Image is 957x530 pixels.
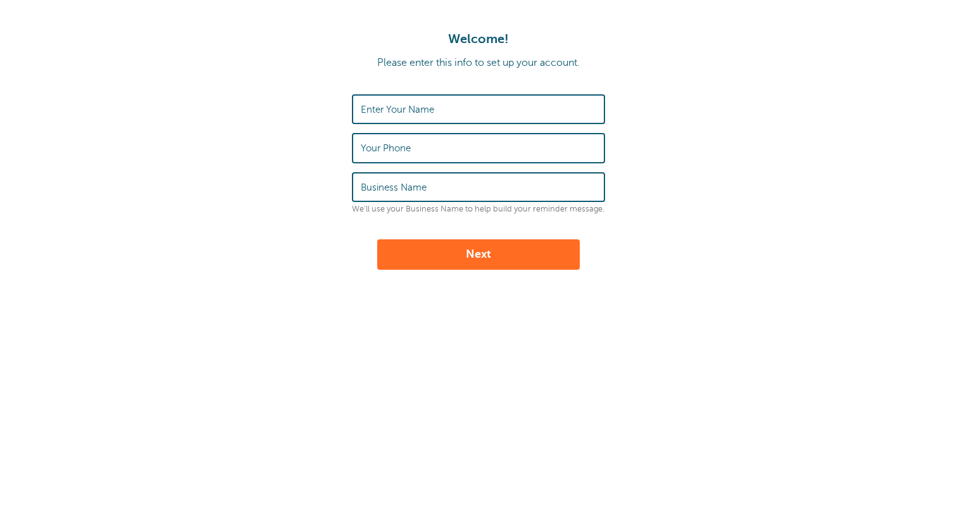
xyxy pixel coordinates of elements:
label: Business Name [361,182,427,193]
p: Please enter this info to set up your account. [13,57,944,69]
h1: Welcome! [13,32,944,47]
button: Next [377,239,580,270]
p: We'll use your Business Name to help build your reminder message. [352,205,605,214]
label: Enter Your Name [361,104,434,115]
label: Your Phone [361,142,411,154]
